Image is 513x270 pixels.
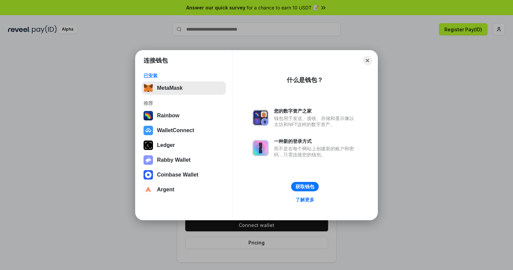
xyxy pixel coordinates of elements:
div: Rabby Wallet [157,157,191,163]
div: 钱包用于发送、接收、存储和显示像以太坊和NFT这样的数字资产。 [274,115,357,127]
button: Close [363,56,372,65]
div: MetaMask [157,85,183,91]
div: 已安装 [144,73,224,79]
div: 了解更多 [295,197,314,203]
button: Ledger [142,139,226,152]
div: WalletConnect [157,127,194,133]
button: MetaMask [142,81,226,95]
h1: 连接钱包 [144,56,168,65]
img: svg+xml,%3Csvg%20xmlns%3D%22http%3A%2F%2Fwww.w3.org%2F2000%2Fsvg%22%20fill%3D%22none%22%20viewBox... [252,110,269,126]
img: svg+xml,%3Csvg%20xmlns%3D%22http%3A%2F%2Fwww.w3.org%2F2000%2Fsvg%22%20width%3D%2228%22%20height%3... [144,141,153,150]
button: Argent [142,183,226,196]
img: svg+xml,%3Csvg%20width%3D%2228%22%20height%3D%2228%22%20viewBox%3D%220%200%2028%2028%22%20fill%3D... [144,126,153,135]
img: svg+xml,%3Csvg%20width%3D%2228%22%20height%3D%2228%22%20viewBox%3D%220%200%2028%2028%22%20fill%3D... [144,185,153,194]
a: 了解更多 [291,195,318,204]
div: 一种新的登录方式 [274,138,357,144]
button: Rainbow [142,109,226,122]
div: 您的数字资产之家 [274,108,357,114]
div: Ledger [157,142,175,148]
img: svg+xml,%3Csvg%20width%3D%22120%22%20height%3D%22120%22%20viewBox%3D%220%200%20120%20120%22%20fil... [144,111,153,120]
button: Coinbase Wallet [142,168,226,182]
div: 推荐 [144,100,224,106]
div: Argent [157,187,174,193]
img: svg+xml,%3Csvg%20xmlns%3D%22http%3A%2F%2Fwww.w3.org%2F2000%2Fsvg%22%20fill%3D%22none%22%20viewBox... [144,155,153,165]
img: svg+xml,%3Csvg%20fill%3D%22none%22%20height%3D%2233%22%20viewBox%3D%220%200%2035%2033%22%20width%... [144,83,153,93]
div: Rainbow [157,113,180,119]
div: 获取钱包 [295,184,314,190]
button: 获取钱包 [291,182,319,191]
div: Coinbase Wallet [157,172,198,178]
img: svg+xml,%3Csvg%20xmlns%3D%22http%3A%2F%2Fwww.w3.org%2F2000%2Fsvg%22%20fill%3D%22none%22%20viewBox... [252,140,269,156]
img: svg+xml,%3Csvg%20width%3D%2228%22%20height%3D%2228%22%20viewBox%3D%220%200%2028%2028%22%20fill%3D... [144,170,153,180]
div: 什么是钱包？ [287,76,323,84]
button: Rabby Wallet [142,153,226,167]
button: WalletConnect [142,124,226,137]
div: 而不是在每个网站上创建新的账户和密码，只需连接您的钱包。 [274,146,357,158]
